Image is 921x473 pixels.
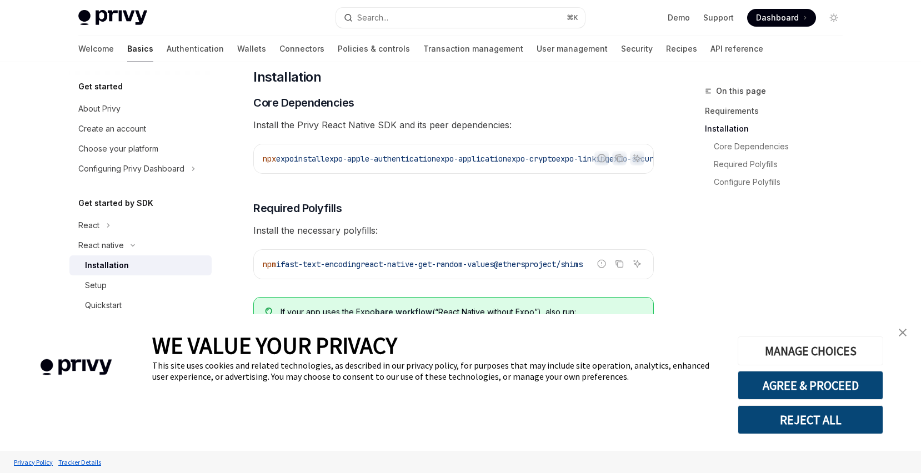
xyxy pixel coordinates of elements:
img: close banner [899,329,907,336]
button: Toggle Configuring Privy Dashboard section [69,159,212,179]
div: Choose your platform [78,142,158,155]
a: Installation [705,120,852,138]
div: React [78,219,99,232]
div: Setup [85,279,107,292]
a: Setup [69,275,212,295]
span: install [294,154,325,164]
a: Authentication [167,36,224,62]
div: Configuring Privy Dashboard [78,162,184,175]
button: Copy the contents from the code block [612,151,627,165]
div: Quickstart [85,299,122,312]
span: Dashboard [756,12,799,23]
button: Ask AI [630,256,644,271]
a: Quickstart [69,295,212,315]
a: Tracker Details [56,452,104,472]
button: Toggle React native section [69,235,212,255]
img: company logo [17,343,136,391]
button: Toggle dark mode [825,9,843,27]
span: Core Dependencies [253,95,354,110]
h5: Get started by SDK [78,197,153,210]
a: close banner [892,321,914,344]
a: API reference [710,36,763,62]
span: WE VALUE YOUR PRIVACY [152,331,397,360]
button: Toggle React section [69,215,212,235]
div: About Privy [78,102,121,115]
a: Privacy Policy [11,452,56,472]
div: Create an account [78,122,146,135]
span: fast-text-encoding [281,259,361,269]
a: Required Polyfills [705,155,852,173]
a: Support [703,12,734,23]
a: Create an account [69,119,212,139]
div: React native [78,239,124,252]
a: Policies & controls [338,36,410,62]
span: Install the Privy React Native SDK and its peer dependencies: [253,117,654,133]
svg: Tip [265,308,273,318]
span: If your app uses the Expo (“React Native without Expo”), also run: [281,306,642,318]
span: Required Polyfills [253,200,342,216]
a: Requirements [705,102,852,120]
span: Install the necessary polyfills: [253,223,654,238]
a: User management [537,36,608,62]
a: Connectors [279,36,324,62]
a: Core Dependencies [705,138,852,155]
button: Open search [336,8,585,28]
a: Transaction management [423,36,523,62]
span: @ethersproject/shims [494,259,583,269]
a: Recipes [666,36,697,62]
button: MANAGE CHOICES [738,336,883,365]
span: npm [263,259,276,269]
span: expo-apple-authentication [325,154,436,164]
span: react-native-get-random-values [361,259,494,269]
span: expo [276,154,294,164]
div: Installation [85,259,129,272]
a: Demo [668,12,690,23]
button: AGREE & PROCEED [738,371,883,400]
button: REJECT ALL [738,405,883,434]
div: Search... [357,11,388,24]
h5: Get started [78,80,123,93]
a: Wallets [237,36,266,62]
a: Configure Polyfills [705,173,852,191]
img: light logo [78,10,147,26]
button: Report incorrect code [594,256,609,271]
button: Ask AI [630,151,644,165]
a: bare workflow [375,307,432,317]
span: expo-secure-store [609,154,685,164]
a: Dashboard [747,9,816,27]
div: This site uses cookies and related technologies, as described in our privacy policy, for purposes... [152,360,721,382]
a: Installation [69,255,212,275]
a: Basics [127,36,153,62]
a: Security [621,36,653,62]
button: Copy the contents from the code block [612,256,627,271]
span: i [276,259,281,269]
button: Report incorrect code [594,151,609,165]
span: expo-linking [556,154,609,164]
span: npx [263,154,276,164]
span: Installation [253,68,321,86]
span: On this page [716,84,766,98]
a: About Privy [69,99,212,119]
a: Welcome [78,36,114,62]
span: expo-crypto [507,154,556,164]
span: expo-application [436,154,507,164]
span: ⌘ K [567,13,578,22]
a: Choose your platform [69,139,212,159]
